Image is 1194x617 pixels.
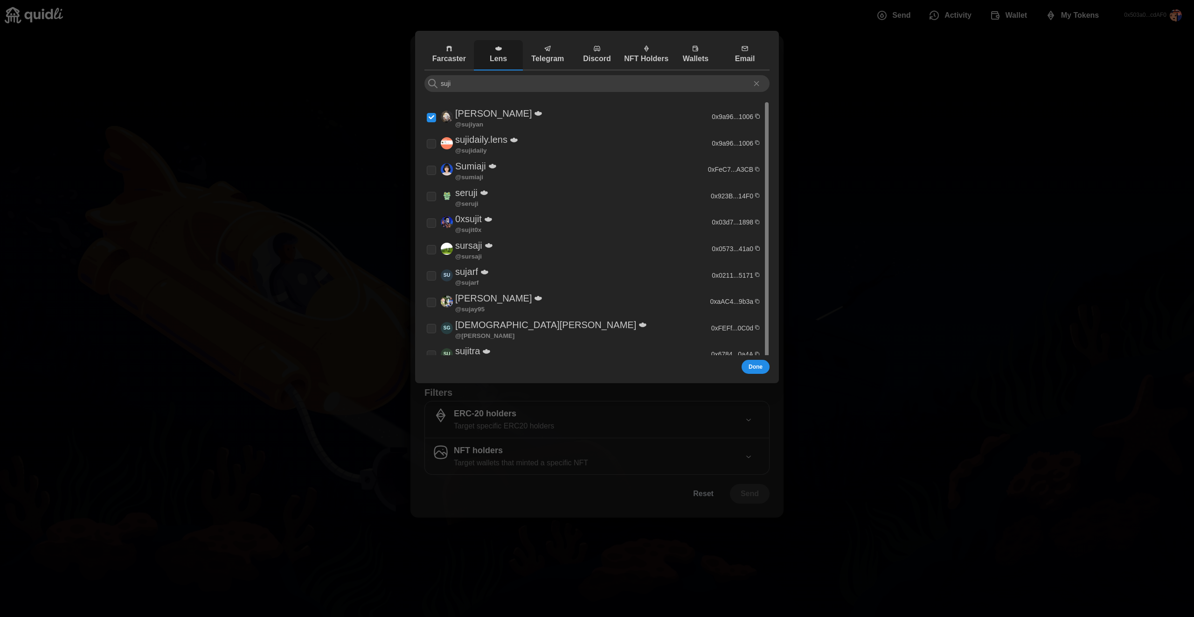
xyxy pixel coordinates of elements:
[441,322,453,334] span: Sujith Godavarthi
[711,350,753,359] p: 0x6784...0a4A
[455,333,514,339] p: @ [PERSON_NAME]
[441,295,453,308] img: Sujay Torase
[749,360,763,373] span: Done
[455,174,483,181] p: @ sumiaji
[753,244,762,252] button: Copy address
[710,297,753,306] p: 0xaAC4...9b3a
[753,323,762,332] button: Copy address
[427,53,472,65] p: Farcaster
[441,137,453,149] img: sujidaily.lens
[575,53,619,65] p: Discord
[424,75,770,92] input: Search Lens profiles
[455,306,485,313] p: @ sujay95
[441,111,453,123] img: Suji Yan
[742,360,770,374] button: Done
[455,264,478,280] p: sujarf
[455,317,636,333] p: [DEMOGRAPHIC_DATA][PERSON_NAME]
[455,291,532,306] p: [PERSON_NAME]
[712,139,753,148] p: 0x9a96...1006
[455,238,482,253] p: sursaji
[711,323,753,333] p: 0xFEFf...0C0d
[753,350,762,358] button: Copy address
[753,297,762,305] button: Copy address
[753,191,762,200] button: Copy address
[455,132,507,147] p: sujidaily.lens
[441,243,453,255] img: sursaji
[455,106,532,121] p: [PERSON_NAME]
[712,112,753,121] p: 0x9a96...1006
[441,190,453,202] img: seruji
[712,244,753,253] p: 0x0573...41a0
[753,217,762,226] button: Copy address
[753,165,762,173] button: Copy address
[712,271,753,280] p: 0x0211...5171
[441,349,453,361] span: sujitra
[753,139,762,147] button: Copy address
[753,271,762,279] button: Copy address
[624,53,669,65] p: NFT Holders
[455,227,481,233] p: @ sujit0x
[673,53,718,65] p: Wallets
[455,159,486,174] p: Sumiaji
[455,147,487,154] p: @ sujidaily
[441,217,453,229] img: 0xsujit
[476,53,521,65] p: Lens
[525,53,570,65] p: Telegram
[722,53,767,65] p: Email
[455,211,482,227] p: 0xsujit
[455,201,479,207] p: @ seruji
[441,163,453,175] img: Sumiaji
[455,344,480,359] p: sujitra
[753,112,762,120] button: Copy address
[455,280,479,286] p: @ sujarf
[455,121,483,128] p: @ sujiyan
[441,269,453,281] span: sujarf
[708,165,753,174] p: 0xFeC7...A3CB
[712,217,753,227] p: 0x03d7...1898
[455,253,482,260] p: @ sursaji
[455,185,478,201] p: seruji
[711,191,753,201] p: 0x923B...14F0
